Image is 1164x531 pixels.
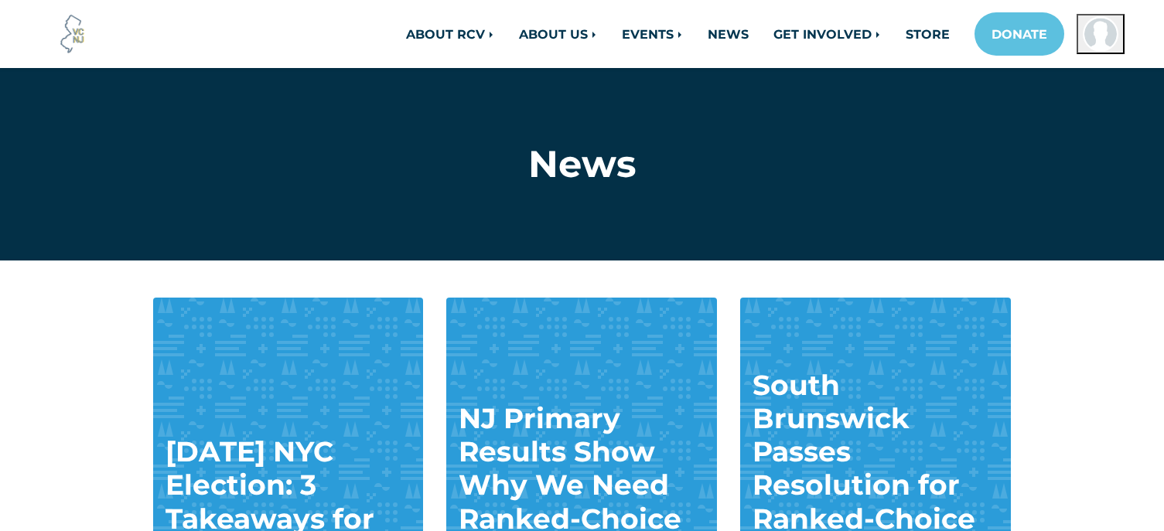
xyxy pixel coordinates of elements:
h1: News [263,141,901,186]
a: ABOUT US [507,19,609,49]
button: Open profile menu for Philip Welsh [1077,14,1125,54]
a: EVENTS [609,19,695,49]
a: DONATE [975,12,1064,56]
img: Voter Choice NJ [52,13,94,55]
a: STORE [893,19,962,49]
a: ABOUT RCV [394,19,507,49]
nav: Main navigation [264,12,1125,56]
a: NEWS [695,19,761,49]
img: Philip Welsh [1083,16,1118,52]
a: GET INVOLVED [761,19,893,49]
